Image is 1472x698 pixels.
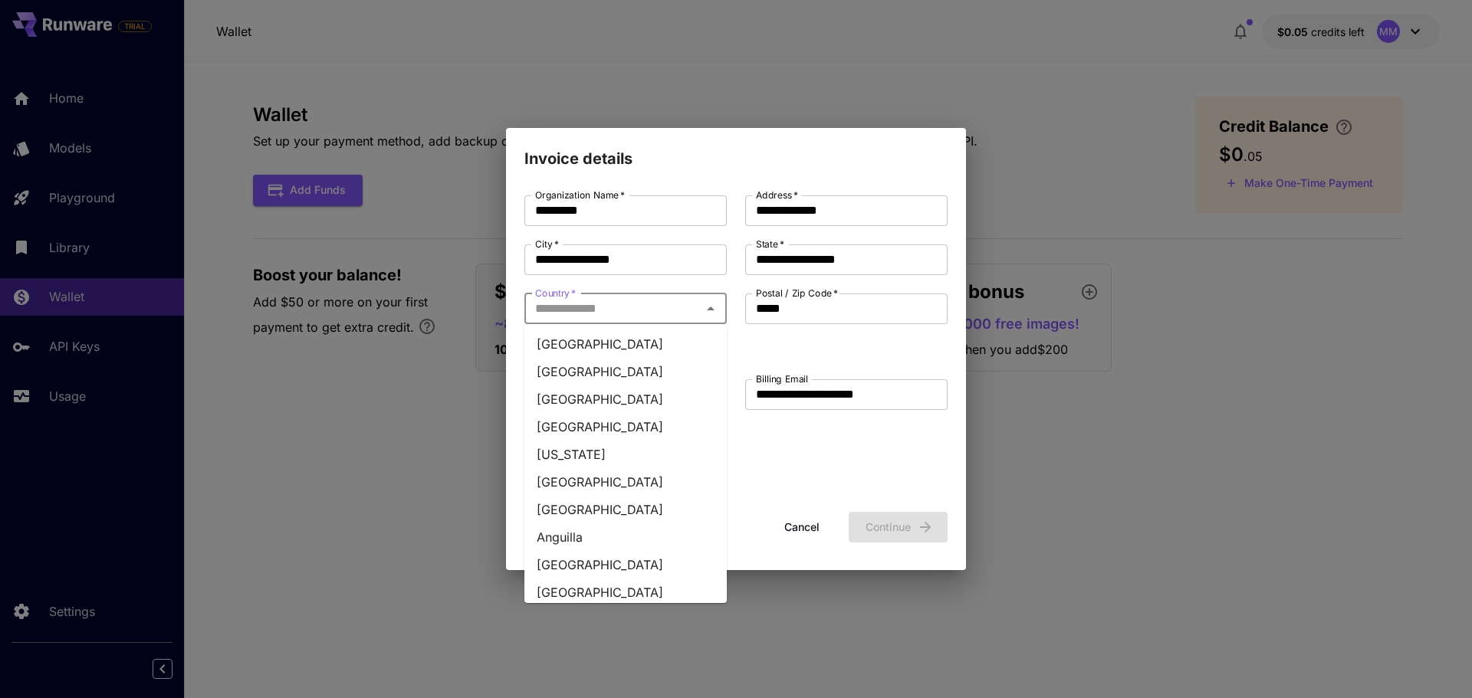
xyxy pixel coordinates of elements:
li: [GEOGRAPHIC_DATA] [524,578,727,606]
li: [GEOGRAPHIC_DATA] [524,358,727,385]
label: Country [535,287,576,300]
label: Billing Email [756,372,808,385]
li: [GEOGRAPHIC_DATA] [524,496,727,523]
li: [GEOGRAPHIC_DATA] [524,385,727,413]
label: Postal / Zip Code [756,287,838,300]
li: [GEOGRAPHIC_DATA] [524,551,727,578]
label: Organization Name [535,188,625,202]
li: Anguilla [524,523,727,551]
li: [GEOGRAPHIC_DATA] [524,468,727,496]
label: City [535,238,559,251]
label: State [756,238,784,251]
button: Close [700,298,721,320]
li: [GEOGRAPHIC_DATA] [524,330,727,358]
h2: Invoice details [506,128,966,171]
label: Address [756,188,798,202]
button: Cancel [767,512,836,543]
li: [US_STATE] [524,441,727,468]
li: [GEOGRAPHIC_DATA] [524,413,727,441]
